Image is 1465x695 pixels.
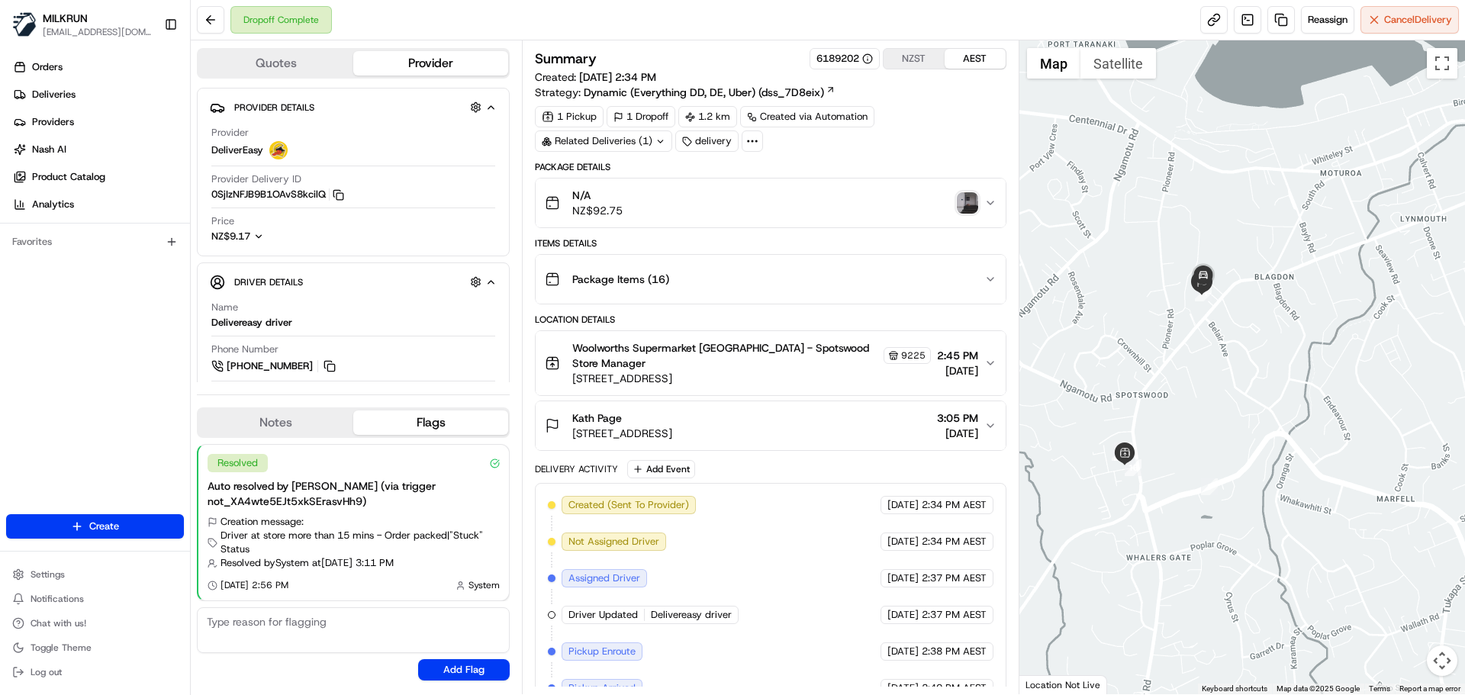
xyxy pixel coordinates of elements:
[536,331,1005,395] button: Woolworths Supermarket [GEOGRAPHIC_DATA] - Spotswood Store Manager9225[STREET_ADDRESS]2:45 PM[DATE]
[1019,675,1107,694] div: Location Not Live
[1427,645,1457,676] button: Map camera controls
[901,349,926,362] span: 9225
[535,161,1006,173] div: Package Details
[1301,6,1354,34] button: Reassign
[922,571,987,585] span: 2:37 PM AEST
[31,568,65,581] span: Settings
[32,143,66,156] span: Nash AI
[945,49,1006,69] button: AEST
[937,426,978,441] span: [DATE]
[221,579,288,591] span: [DATE] 2:56 PM
[6,514,184,539] button: Create
[887,645,919,658] span: [DATE]
[211,301,238,314] span: Name
[312,556,394,570] span: at [DATE] 3:11 PM
[568,608,638,622] span: Driver Updated
[579,70,656,84] span: [DATE] 2:34 PM
[922,645,987,658] span: 2:38 PM AEST
[675,130,739,152] div: delivery
[816,52,873,66] button: 6189202
[572,188,623,203] span: N/A
[887,498,919,512] span: [DATE]
[1308,13,1347,27] span: Reassign
[535,314,1006,326] div: Location Details
[198,410,353,435] button: Notes
[208,454,268,472] div: Resolved
[535,106,604,127] div: 1 Pickup
[572,371,930,386] span: [STREET_ADDRESS]
[234,276,303,288] span: Driver Details
[1112,444,1129,461] div: 2
[12,12,37,37] img: MILKRUN
[922,608,987,622] span: 2:37 PM AEST
[269,141,288,159] img: delivereasy_logo.png
[211,316,292,330] div: Delivereasy driver
[221,556,309,570] span: Resolved by System
[937,410,978,426] span: 3:05 PM
[198,51,353,76] button: Quotes
[1023,674,1074,694] a: Open this area in Google Maps (opens a new window)
[31,593,84,605] span: Notifications
[535,237,1006,249] div: Items Details
[6,230,184,254] div: Favorites
[607,106,675,127] div: 1 Dropoff
[468,579,500,591] span: System
[957,192,978,214] img: photo_proof_of_delivery image
[32,115,74,129] span: Providers
[31,666,62,678] span: Log out
[6,137,190,162] a: Nash AI
[211,143,263,157] span: DeliverEasy
[536,255,1005,304] button: Package Items (16)
[535,52,597,66] h3: Summary
[1023,674,1074,694] img: Google
[6,110,190,134] a: Providers
[1427,48,1457,79] button: Toggle fullscreen view
[584,85,836,100] a: Dynamic (Everything DD, DE, Uber) (dss_7D8eix)
[536,401,1005,450] button: Kath Page[STREET_ADDRESS]3:05 PM[DATE]
[89,520,119,533] span: Create
[887,681,919,695] span: [DATE]
[6,613,184,634] button: Chat with us!
[6,55,190,79] a: Orders
[211,230,250,243] span: NZ$9.17
[6,6,158,43] button: MILKRUNMILKRUN[EMAIL_ADDRESS][DOMAIN_NAME]
[227,359,313,373] span: [PHONE_NUMBER]
[1369,684,1390,693] a: Terms (opens in new tab)
[221,529,500,556] span: Driver at store more than 15 mins - Order packed | "Stuck" Status
[211,343,279,356] span: Phone Number
[31,642,92,654] span: Toggle Theme
[32,170,105,184] span: Product Catalog
[211,126,249,140] span: Provider
[922,498,987,512] span: 2:34 PM AEST
[353,51,508,76] button: Provider
[740,106,874,127] a: Created via Automation
[43,11,88,26] button: MILKRUN
[887,571,919,585] span: [DATE]
[535,69,656,85] span: Created:
[572,340,880,371] span: Woolworths Supermarket [GEOGRAPHIC_DATA] - Spotswood Store Manager
[6,588,184,610] button: Notifications
[211,230,346,243] button: NZ$9.17
[568,645,636,658] span: Pickup Enroute
[572,272,669,287] span: Package Items ( 16 )
[32,88,76,101] span: Deliveries
[6,192,190,217] a: Analytics
[43,26,152,38] span: [EMAIL_ADDRESS][DOMAIN_NAME]
[211,358,338,375] a: [PHONE_NUMBER]
[1201,478,1218,495] div: 1
[1277,684,1360,693] span: Map data ©2025 Google
[208,478,500,509] div: Auto resolved by [PERSON_NAME] (via trigger not_XA4wte5EJt5xkSErasvHh9)
[210,95,497,120] button: Provider Details
[535,85,836,100] div: Strategy:
[568,571,640,585] span: Assigned Driver
[536,179,1005,227] button: N/ANZ$92.75photo_proof_of_delivery image
[627,460,695,478] button: Add Event
[922,681,987,695] span: 2:40 PM AEST
[884,49,945,69] button: NZST
[678,106,737,127] div: 1.2 km
[1399,684,1460,693] a: Report a map error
